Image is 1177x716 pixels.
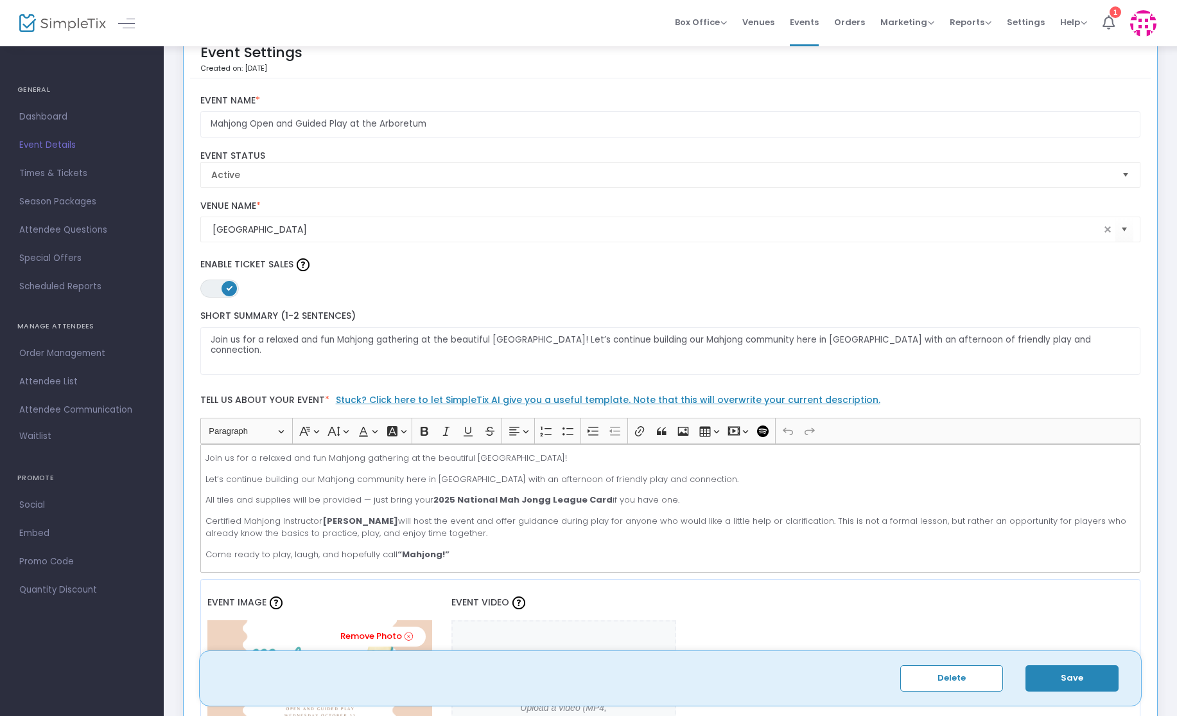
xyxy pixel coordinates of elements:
p: Join us for a relaxed and fun Mahjong gathering at the beautiful [GEOGRAPHIC_DATA]! [205,452,1135,465]
div: Editor toolbar [200,418,1141,443]
h4: PROMOTE [17,465,146,491]
span: Quantity Discount [19,582,144,598]
span: Orders [834,6,865,39]
input: Select Venue [213,223,1101,237]
span: Season Packages [19,193,144,210]
span: Event Image [207,596,266,609]
strong: “Mahjong!” [397,548,449,560]
button: Select [1115,217,1133,243]
button: Save [1025,665,1119,692]
label: Event Status [200,150,1141,162]
p: All tiles and supplies will be provided — just bring your if you have one. [205,494,1135,506]
span: Reports [950,16,991,28]
img: question-mark [297,258,310,271]
p: Certified Mahjong Instructor will host the event and offer guidance during play for anyone who wo... [205,515,1135,540]
label: Enable Ticket Sales [200,255,1141,274]
span: Box Office [675,16,727,28]
p: Created on: [DATE] [200,63,302,74]
span: Paragraph [209,424,275,439]
span: Help [1060,16,1087,28]
span: Times & Tickets [19,165,144,182]
span: clear [1100,222,1115,237]
label: Tell us about your event [194,388,1147,418]
span: Special Offers [19,250,144,267]
span: Active [211,168,1112,181]
h4: GENERAL [17,77,146,103]
span: Events [790,6,819,39]
span: Promo Code [19,553,144,570]
strong: 2025 National Mah Jongg League Card [433,494,613,506]
span: Event Details [19,137,144,154]
a: Stuck? Click here to let SimpleTix AI give you a useful template. Note that this will overwrite y... [336,393,880,406]
span: Order Management [19,345,144,362]
span: Attendee List [19,373,144,390]
span: Social [19,497,144,514]
a: Remove Photo [325,627,426,647]
button: Select [1117,163,1135,187]
span: Marketing [880,16,934,28]
span: Embed [19,525,144,542]
span: Settings [1007,6,1045,39]
span: Attendee Questions [19,222,144,238]
span: Event Video [451,596,509,609]
span: Short Summary (1-2 Sentences) [200,309,356,322]
span: Scheduled Reports [19,278,144,295]
input: Enter Event Name [200,111,1141,138]
button: Paragraph [203,421,290,441]
button: Delete [900,665,1003,692]
span: Attendee Communication [19,402,144,418]
label: Event Name [200,95,1141,107]
p: Let’s continue building our Mahjong community here in [GEOGRAPHIC_DATA] with an afternoon of frie... [205,473,1135,486]
span: Waitlist [19,430,51,443]
span: Dashboard [19,109,144,125]
img: question-mark [512,596,525,609]
img: question-mark [270,596,283,609]
div: Rich Text Editor, main [200,444,1141,573]
h4: MANAGE ATTENDEES [17,314,146,339]
span: Venues [742,6,774,39]
div: Event Settings [200,40,302,78]
label: Venue Name [200,201,1141,212]
strong: [PERSON_NAME] [322,515,398,527]
p: Come ready to play, laugh, and hopefully call [205,548,1135,561]
div: 1 [1110,6,1121,18]
span: ON [226,285,232,291]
